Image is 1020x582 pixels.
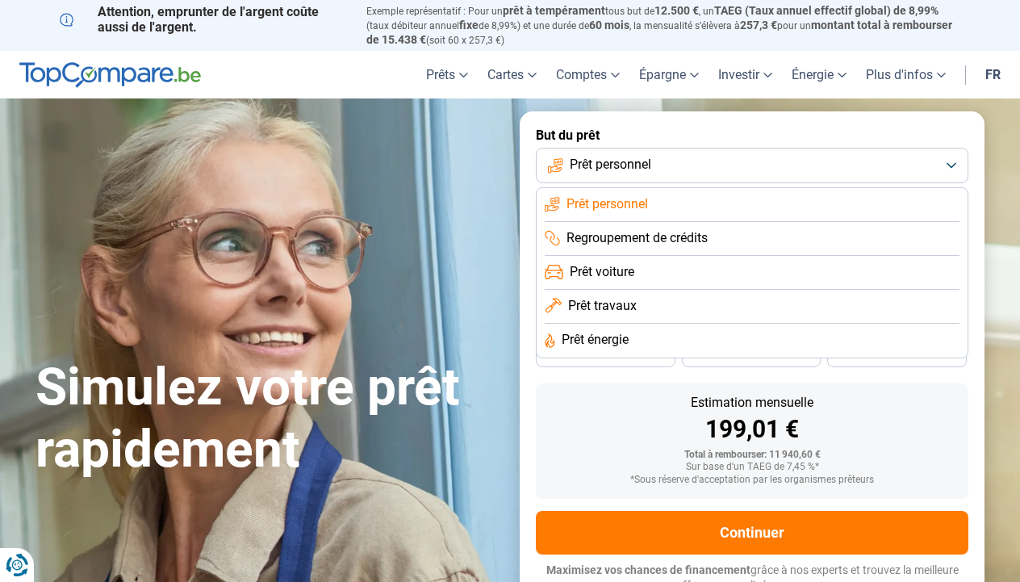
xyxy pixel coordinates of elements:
[549,462,955,473] div: Sur base d'un TAEG de 7,45 %*
[976,51,1010,98] a: fr
[740,19,777,31] span: 257,3 €
[714,4,938,17] span: TAEG (Taux annuel effectif global) de 8,99%
[366,4,960,47] p: Exemple représentatif : Pour un tous but de , un (taux débiteur annuel de 8,99%) et une durée de ...
[478,51,546,98] a: Cartes
[503,4,605,17] span: prêt à tempérament
[654,4,699,17] span: 12.500 €
[546,563,750,576] span: Maximisez vos chances de financement
[536,128,968,143] label: But du prêt
[549,450,955,461] div: Total à rembourser: 11 940,60 €
[549,396,955,409] div: Estimation mensuelle
[629,51,709,98] a: Épargne
[568,297,637,315] span: Prêt travaux
[549,417,955,442] div: 199,01 €
[566,229,708,247] span: Regroupement de crédits
[366,19,952,46] span: montant total à rembourser de 15.438 €
[459,19,479,31] span: fixe
[880,350,915,360] span: 24 mois
[782,51,856,98] a: Énergie
[562,331,629,349] span: Prêt énergie
[19,62,201,88] img: TopCompare
[570,263,634,281] span: Prêt voiture
[536,148,968,183] button: Prêt personnel
[587,350,623,360] span: 36 mois
[709,51,782,98] a: Investir
[589,19,629,31] span: 60 mois
[570,156,651,174] span: Prêt personnel
[566,195,648,213] span: Prêt personnel
[546,51,629,98] a: Comptes
[536,511,968,555] button: Continuer
[60,4,347,35] p: Attention, emprunter de l'argent coûte aussi de l'argent.
[549,475,955,486] div: *Sous réserve d'acceptation par les organismes prêteurs
[416,51,478,98] a: Prêts
[856,51,955,98] a: Plus d'infos
[36,357,500,481] h1: Simulez votre prêt rapidement
[734,350,769,360] span: 30 mois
